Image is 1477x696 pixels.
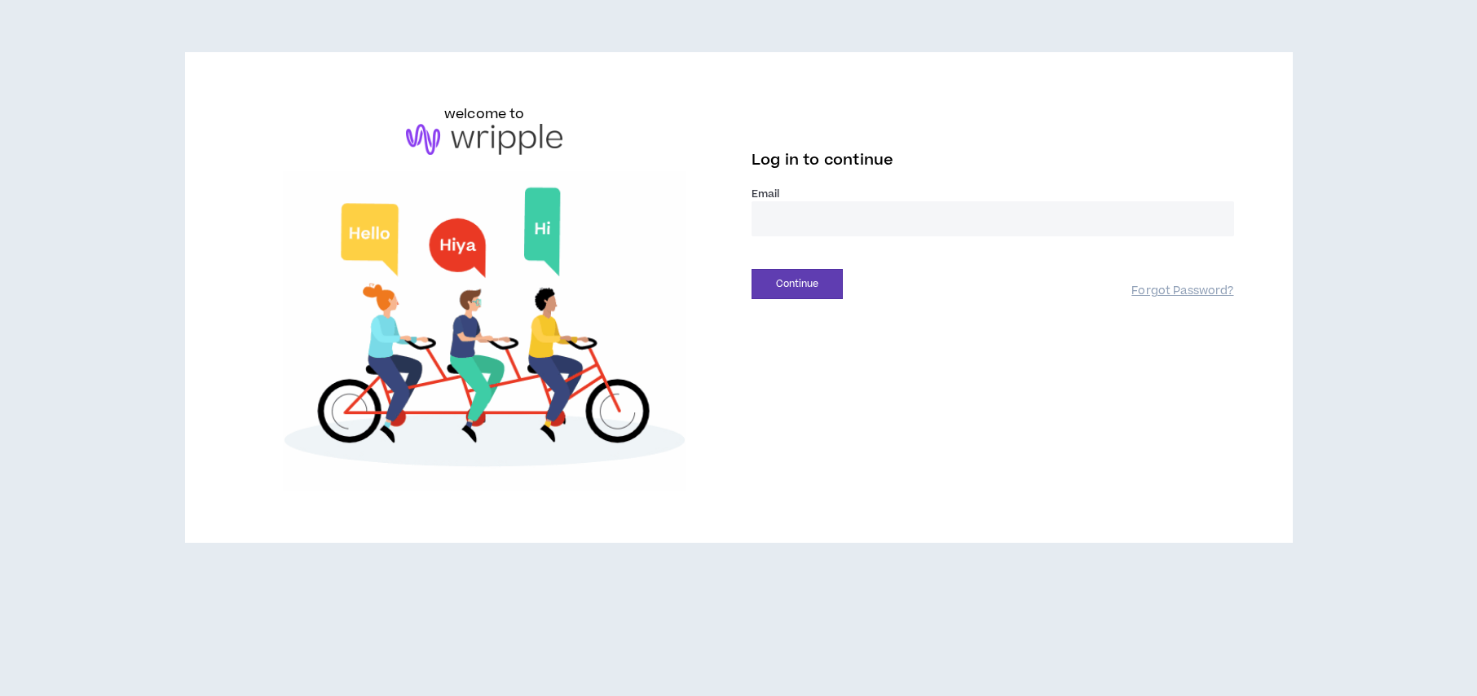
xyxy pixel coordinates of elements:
[752,187,1234,201] label: Email
[244,171,726,491] img: Welcome to Wripple
[406,124,562,155] img: logo-brand.png
[752,150,893,170] span: Log in to continue
[752,269,843,299] button: Continue
[444,104,525,124] h6: welcome to
[1131,284,1233,299] a: Forgot Password?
